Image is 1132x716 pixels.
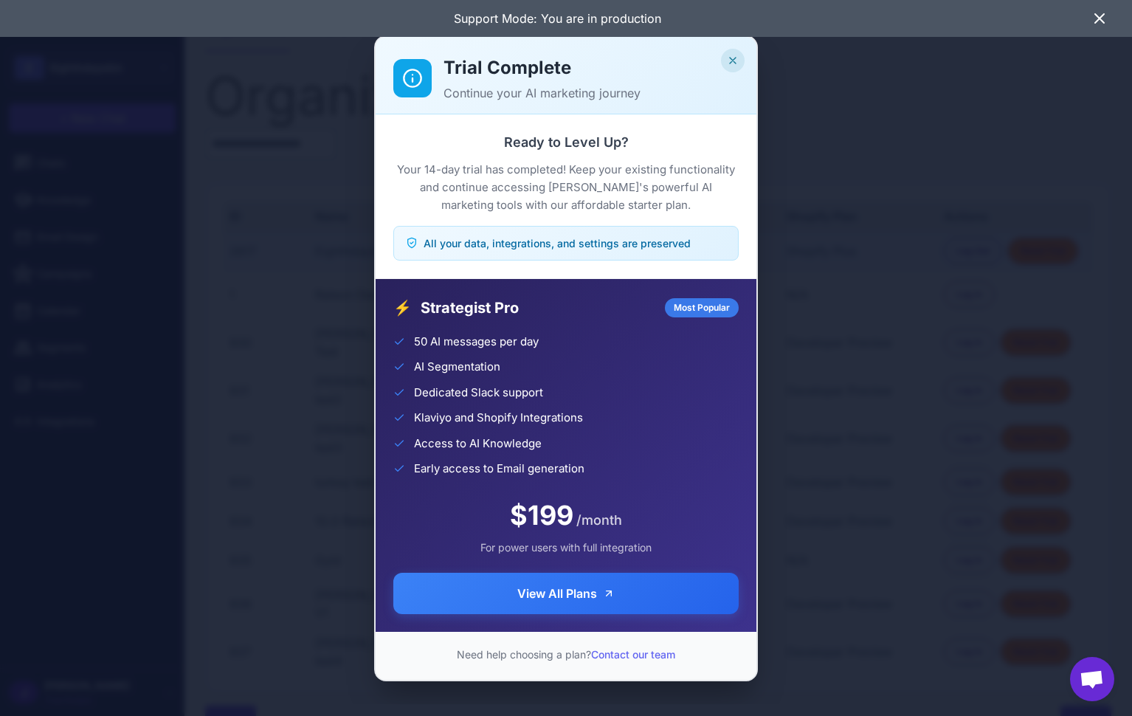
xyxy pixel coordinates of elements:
[444,55,739,81] h2: Trial Complete
[414,359,500,376] span: AI Segmentation
[393,573,739,614] button: View All Plans
[393,132,739,152] h3: Ready to Level Up?
[665,298,739,317] div: Most Popular
[414,410,583,427] span: Klaviyo and Shopify Integrations
[517,585,597,602] span: View All Plans
[424,235,691,251] span: All your data, integrations, and settings are preserved
[576,510,622,530] span: /month
[393,161,739,214] p: Your 14-day trial has completed! Keep your existing functionality and continue accessing [PERSON_...
[421,297,656,319] span: Strategist Pro
[721,49,745,72] button: Close
[591,648,675,661] a: Contact our team
[1070,657,1114,701] div: Open chat
[393,540,739,555] div: For power users with full integration
[414,436,542,452] span: Access to AI Knowledge
[414,385,543,402] span: Dedicated Slack support
[414,334,539,351] span: 50 AI messages per day
[510,495,573,535] span: $199
[414,461,584,478] span: Early access to Email generation
[393,647,739,662] p: Need help choosing a plan?
[444,84,739,102] p: Continue your AI marketing journey
[393,297,412,319] span: ⚡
